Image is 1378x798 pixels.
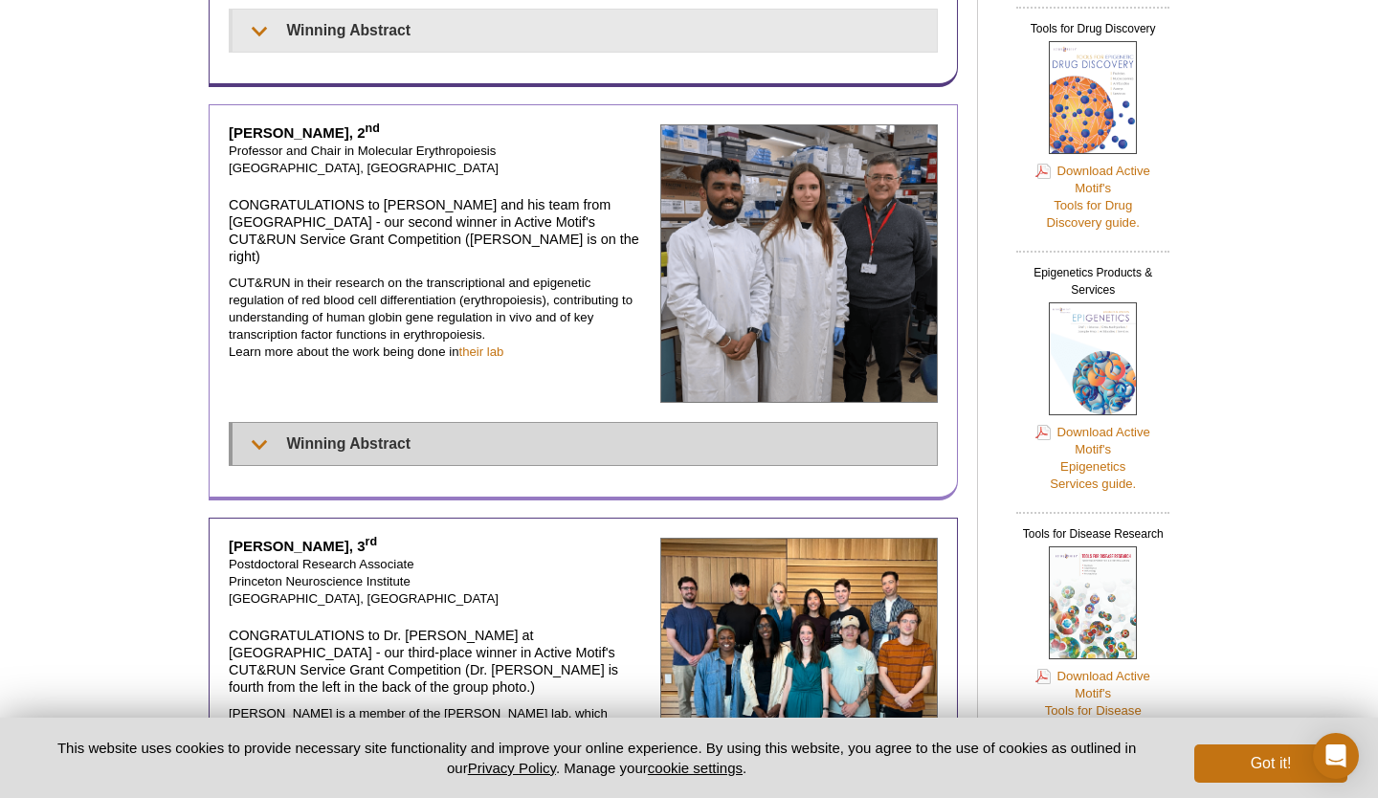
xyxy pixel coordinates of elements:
[229,196,646,265] h4: CONGRATULATIONS to [PERSON_NAME] and his team from [GEOGRAPHIC_DATA] - our second winner in Activ...
[1194,744,1347,783] button: Got it!
[1049,41,1137,154] img: Tools for Drug Discovery
[1016,251,1169,302] h2: Epigenetics Products & Services
[1035,667,1150,737] a: Download Active Motif'sTools for DiseaseResearch guide.
[1035,423,1150,493] a: Download Active Motif'sEpigeneticsServices guide.
[229,275,646,361] p: CUT&RUN in their research on the transcriptional and epigenetic regulation of red blood cell diff...
[366,122,380,135] sup: nd
[229,591,499,606] span: [GEOGRAPHIC_DATA], [GEOGRAPHIC_DATA]
[648,760,743,776] button: cookie settings
[1313,733,1359,779] div: Open Intercom Messenger
[229,538,377,554] strong: [PERSON_NAME], 3
[229,574,411,588] span: Princeton Neuroscience Institute
[229,161,499,175] span: [GEOGRAPHIC_DATA], [GEOGRAPHIC_DATA]
[1016,7,1169,41] h2: Tools for Drug Discovery
[458,344,503,359] a: their lab
[31,738,1163,778] p: This website uses cookies to provide necessary site functionality and improve your online experie...
[1049,546,1137,659] img: Tools for Disease Research
[366,535,378,548] sup: rd
[229,144,496,158] span: Professor and Chair in Molecular Erythropoiesis
[660,124,939,403] img: John Strouboulis
[233,423,937,465] summary: Winning Abstract
[1035,162,1150,232] a: Download Active Motif'sTools for DrugDiscovery guide.
[229,627,646,696] h4: CONGRATULATIONS to Dr. [PERSON_NAME] at [GEOGRAPHIC_DATA] - our third-place winner in Active Moti...
[468,760,556,776] a: Privacy Policy
[229,557,414,571] span: Postdoctoral Research Associate
[233,10,937,52] summary: Winning Abstract
[1016,512,1169,546] h2: Tools for Disease Research
[1049,302,1137,415] img: Epigenetics Products & Services
[229,124,380,141] strong: [PERSON_NAME], 2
